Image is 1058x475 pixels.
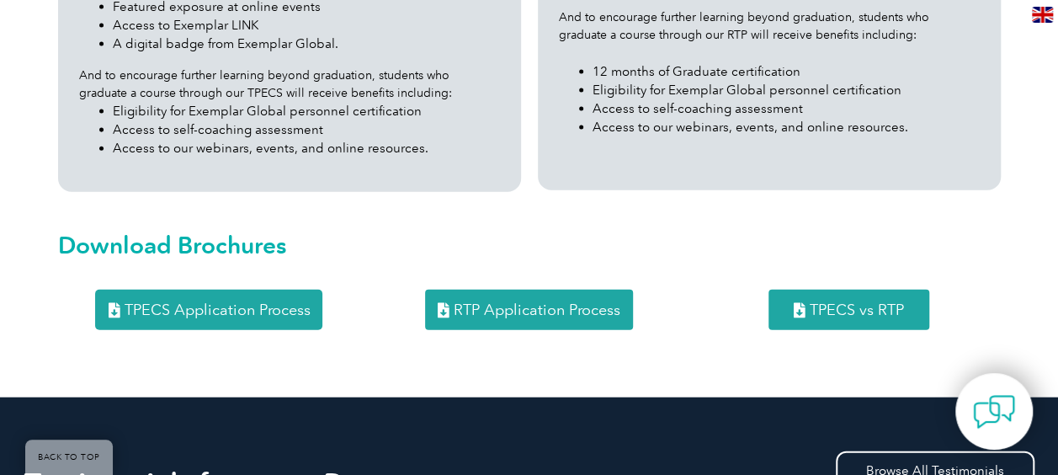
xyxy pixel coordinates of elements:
li: Access to self-coaching assessment [113,120,500,139]
span: RTP Application Process [454,302,620,318]
a: TPECS Application Process [95,290,322,330]
a: BACK TO TOP [25,440,113,475]
h2: Download Brochures [58,232,1001,259]
span: TPECS Application Process [124,302,310,318]
li: Eligibility for Exemplar Global personnel certification [593,81,980,99]
img: contact-chat.png [973,391,1015,433]
li: Access to Exemplar LINK [113,16,500,35]
li: Eligibility for Exemplar Global personnel certification [113,102,500,120]
li: Access to our webinars, events, and online resources. [593,118,980,136]
li: 12 months of Graduate certification [593,62,980,81]
li: Access to our webinars, events, and online resources. [113,139,500,157]
span: TPECS vs RTP [810,302,904,318]
li: A digital badge from Exemplar Global. [113,35,500,53]
img: en [1032,7,1053,23]
a: TPECS vs RTP [768,290,929,330]
li: Access to self-coaching assessment [593,99,980,118]
a: RTP Application Process [425,290,633,330]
